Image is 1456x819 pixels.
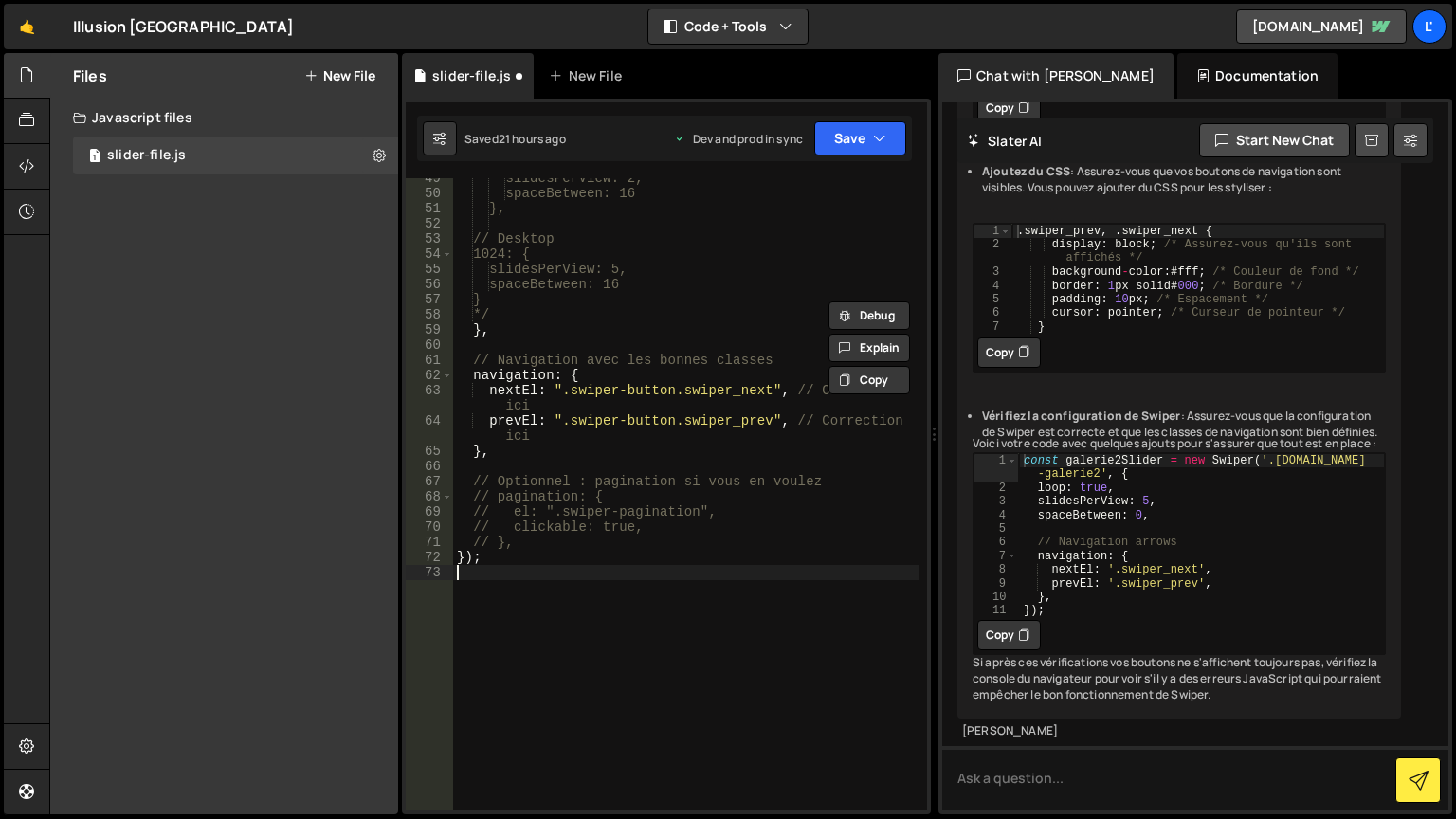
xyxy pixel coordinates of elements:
[828,301,910,330] button: Debug
[406,307,453,322] div: 58
[974,307,1011,320] div: 6
[974,280,1011,293] div: 4
[549,66,628,85] div: New File
[107,147,186,164] div: slider-file.js
[406,201,453,216] div: 51
[674,131,803,147] div: Dev and prod in sync
[974,239,1011,266] div: 2
[982,409,1386,441] li: : Assurez-vous que la configuration de Swiper est correcte et que les classes de navigation sont ...
[406,353,453,368] div: 61
[1199,123,1350,157] button: Start new chat
[406,535,453,550] div: 71
[432,66,511,85] div: slider-file.js
[938,53,1174,99] div: Chat with [PERSON_NAME]
[406,474,453,489] div: 67
[406,246,453,262] div: 54
[406,171,453,186] div: 49
[974,591,1018,604] div: 10
[406,337,453,353] div: 60
[406,519,453,535] div: 70
[406,413,453,444] div: 64
[974,522,1018,536] div: 5
[1412,9,1447,44] a: L'
[406,489,453,504] div: 68
[828,366,910,394] button: Copy
[974,549,1018,562] div: 7
[406,292,453,307] div: 57
[406,459,453,474] div: 66
[977,620,1041,650] button: Copy
[73,65,107,86] h2: Files
[406,186,453,201] div: 50
[406,383,453,413] div: 63
[974,225,1011,238] div: 1
[974,293,1011,306] div: 5
[406,444,453,459] div: 65
[73,136,398,174] div: 16569/45286.js
[406,550,453,565] div: 72
[50,99,398,136] div: Javascript files
[974,454,1018,482] div: 1
[1177,53,1338,99] div: Documentation
[967,132,1043,150] h2: Slater AI
[1236,9,1407,44] a: [DOMAIN_NAME]
[982,164,1386,196] li: : Assurez-vous que vos boutons de navigation sont visibles. Vous pouvez ajouter du CSS pour les s...
[828,334,910,362] button: Explain
[89,150,100,165] span: 1
[406,368,453,383] div: 62
[406,504,453,519] div: 69
[406,216,453,231] div: 52
[648,9,808,44] button: Code + Tools
[406,322,453,337] div: 59
[974,563,1018,576] div: 8
[974,508,1018,521] div: 4
[974,604,1018,617] div: 11
[73,15,294,38] div: Illusion [GEOGRAPHIC_DATA]
[4,4,50,49] a: 🤙
[406,565,453,580] div: 73
[406,277,453,292] div: 56
[974,576,1018,590] div: 9
[304,68,375,83] button: New File
[499,131,566,147] div: 21 hours ago
[974,481,1018,494] div: 2
[977,93,1041,123] button: Copy
[406,231,453,246] div: 53
[814,121,906,155] button: Save
[982,408,1181,424] strong: Vérifiez la configuration de Swiper
[974,266,1011,280] div: 3
[406,262,453,277] div: 55
[464,131,566,147] div: Saved
[962,723,1396,739] div: [PERSON_NAME]
[974,536,1018,549] div: 6
[974,495,1018,508] div: 3
[982,163,1070,179] strong: Ajoutez du CSS
[974,320,1011,334] div: 7
[977,337,1041,368] button: Copy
